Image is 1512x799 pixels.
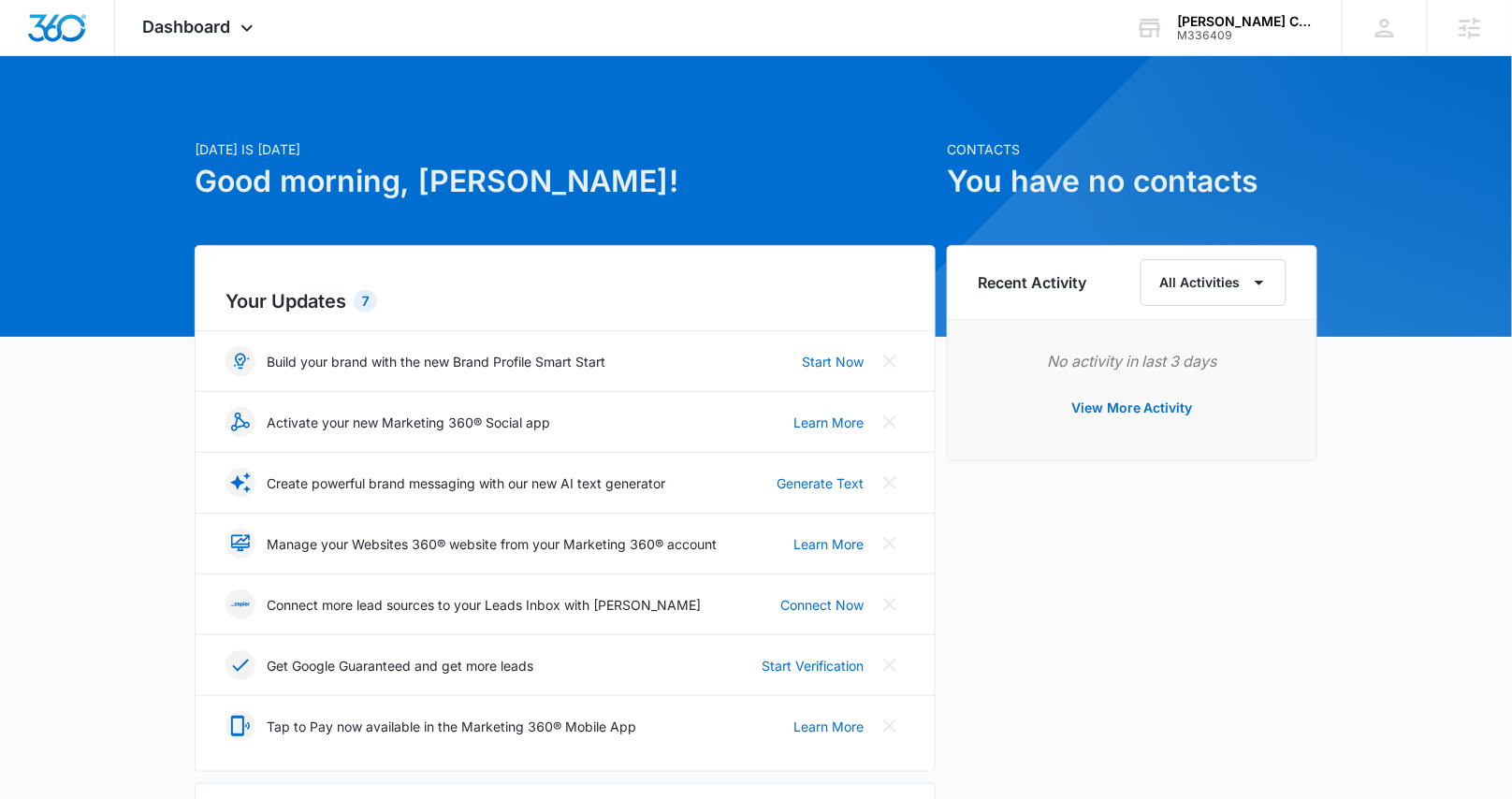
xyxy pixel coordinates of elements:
a: Learn More [793,413,864,432]
button: All Activities [1141,259,1287,306]
p: Tap to Pay now available in the Marketing 360® Mobile App [267,717,636,736]
div: 7 [354,290,377,312]
button: Close [875,529,905,559]
h6: Recent Activity [978,271,1086,294]
div: account id [1178,29,1315,42]
p: No activity in last 3 days [978,350,1287,372]
span: Dashboard [143,17,231,36]
p: Build your brand with the new Brand Profile Smart Start [267,352,605,371]
p: Get Google Guaranteed and get more leads [267,656,533,676]
a: Start Now [802,352,864,371]
div: account name [1178,14,1315,29]
a: Learn More [793,534,864,554]
a: Learn More [793,717,864,736]
a: Generate Text [777,473,864,493]
p: Activate your new Marketing 360® Social app [267,413,550,432]
p: Connect more lead sources to your Leads Inbox with [PERSON_NAME] [267,595,701,615]
button: View More Activity [1053,385,1212,430]
h1: Good morning, [PERSON_NAME]! [195,159,936,204]
button: Close [875,407,905,437]
button: Close [875,711,905,741]
p: Contacts [947,139,1317,159]
button: Close [875,589,905,619]
a: Connect Now [780,595,864,615]
button: Close [875,650,905,680]
p: [DATE] is [DATE] [195,139,936,159]
button: Close [875,468,905,498]
p: Manage your Websites 360® website from your Marketing 360® account [267,534,717,554]
h1: You have no contacts [947,159,1317,204]
h2: Your Updates [225,287,905,315]
p: Create powerful brand messaging with our new AI text generator [267,473,665,493]
a: Start Verification [762,656,864,676]
button: Close [875,346,905,376]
